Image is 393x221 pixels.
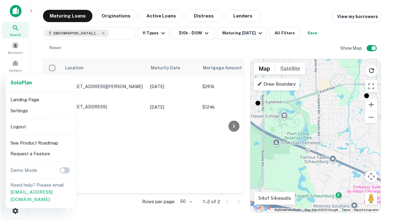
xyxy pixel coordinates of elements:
a: SoloPlan [10,79,32,87]
p: Need help? Please email [10,181,71,203]
li: See Product Roadmap [8,138,74,149]
iframe: Chat Widget [362,152,393,182]
li: Landing Page [8,94,74,105]
a: [EMAIL_ADDRESS][DOMAIN_NAME] [10,189,53,202]
li: Settings [8,105,74,116]
p: Demo Mode [8,167,40,174]
li: Request a Feature [8,148,74,159]
strong: Solo Plan [10,80,32,86]
li: Logout [8,121,74,132]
